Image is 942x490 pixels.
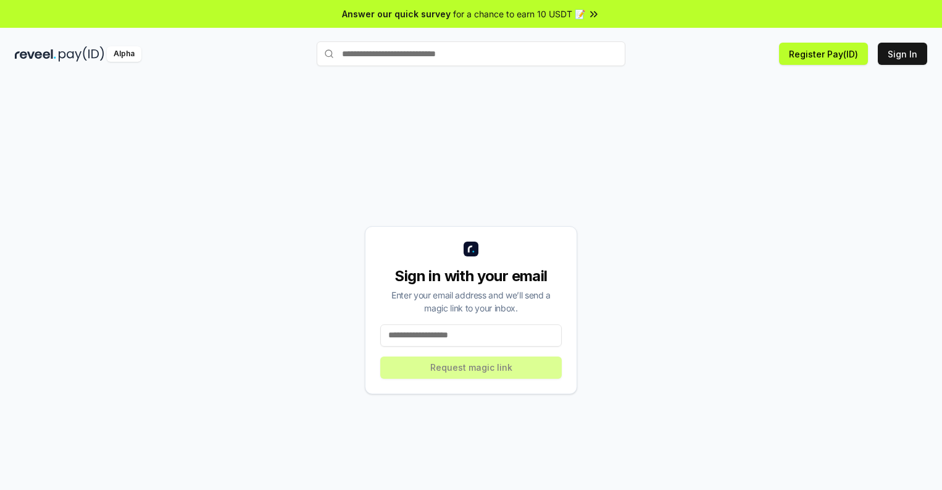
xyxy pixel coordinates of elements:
div: Sign in with your email [380,266,562,286]
div: Alpha [107,46,141,62]
div: Enter your email address and we’ll send a magic link to your inbox. [380,289,562,315]
button: Register Pay(ID) [779,43,868,65]
img: reveel_dark [15,46,56,62]
span: for a chance to earn 10 USDT 📝 [453,7,585,20]
img: pay_id [59,46,104,62]
img: logo_small [464,242,478,256]
span: Answer our quick survey [342,7,451,20]
button: Sign In [878,43,927,65]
